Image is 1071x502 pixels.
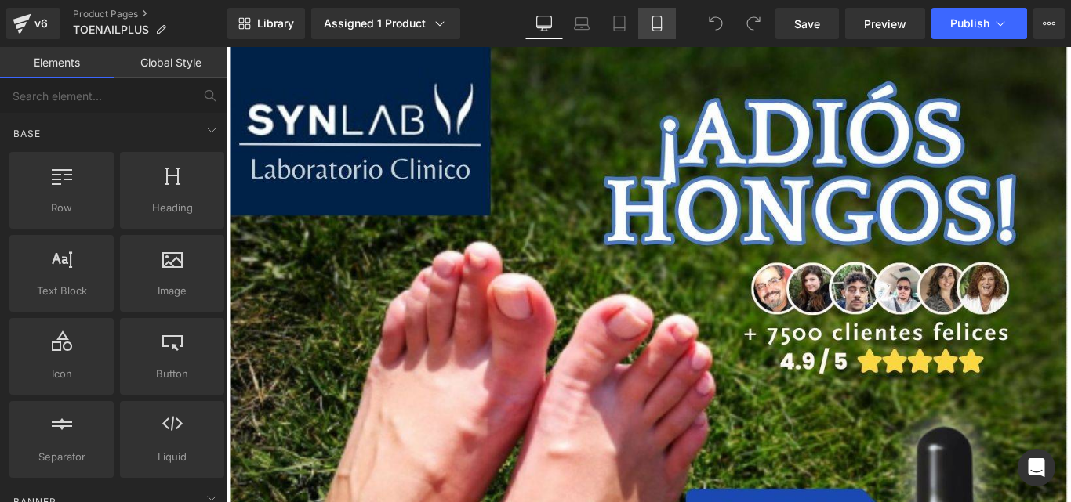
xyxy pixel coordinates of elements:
[794,16,820,32] span: Save
[14,200,109,216] span: Row
[73,23,149,36] span: TOENAILPLUS
[700,8,732,39] button: Undo
[864,16,906,32] span: Preview
[12,126,42,141] span: Base
[125,200,220,216] span: Heading
[563,8,601,39] a: Laptop
[73,8,227,20] a: Product Pages
[931,8,1027,39] button: Publish
[738,8,769,39] button: Redo
[14,449,109,465] span: Separator
[1033,8,1065,39] button: More
[125,283,220,299] span: Image
[324,16,448,31] div: Assigned 1 Product
[601,8,638,39] a: Tablet
[227,8,305,39] a: New Library
[31,13,51,34] div: v6
[125,366,220,382] span: Button
[14,366,109,382] span: Icon
[114,47,227,78] a: Global Style
[6,8,60,39] a: v6
[950,17,989,30] span: Publish
[638,8,676,39] a: Mobile
[1018,449,1055,486] div: Open Intercom Messenger
[845,8,925,39] a: Preview
[125,449,220,465] span: Liquid
[14,283,109,299] span: Text Block
[257,16,294,31] span: Library
[525,8,563,39] a: Desktop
